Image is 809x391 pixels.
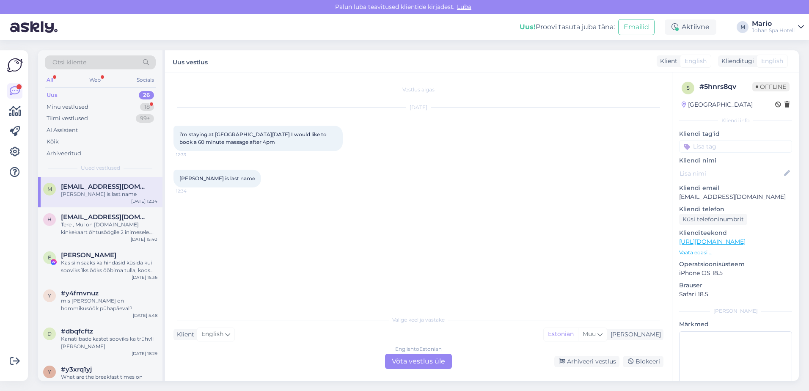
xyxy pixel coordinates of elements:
span: English [201,330,223,339]
span: 12:34 [176,188,208,194]
div: [DATE] 18:29 [132,350,157,357]
div: Arhiveeritud [47,149,81,158]
input: Lisa nimi [680,169,782,178]
div: [PERSON_NAME] is last name [61,190,157,198]
p: Safari 18.5 [679,290,792,299]
div: AI Assistent [47,126,78,135]
div: Johan Spa Hotell [752,27,795,34]
span: Otsi kliente [52,58,86,67]
div: Vestlus algas [173,86,663,94]
div: Proovi tasuta juba täna: [520,22,615,32]
span: m [47,186,52,192]
span: Offline [752,82,790,91]
div: Kliendi info [679,117,792,124]
span: E [48,254,51,261]
p: Brauser [679,281,792,290]
p: Operatsioonisüsteem [679,260,792,269]
div: 99+ [136,114,154,123]
div: What are the breakfast times on weekdays? [61,373,157,388]
img: Askly Logo [7,57,23,73]
span: Uued vestlused [81,164,120,172]
a: [URL][DOMAIN_NAME] [679,238,746,245]
span: hannusanneli@gmail.com [61,213,149,221]
div: English to Estonian [395,345,442,353]
div: [PERSON_NAME] [679,307,792,315]
span: y [48,369,51,375]
p: iPhone OS 18.5 [679,269,792,278]
span: Muu [583,330,596,338]
div: [DATE] 5:48 [133,312,157,319]
div: [PERSON_NAME] [607,330,661,339]
div: # 5hnrs8qv [699,82,752,92]
div: Tiimi vestlused [47,114,88,123]
div: Aktiivne [665,19,716,35]
span: h [47,216,52,223]
div: Blokeeri [623,356,663,367]
div: Võta vestlus üle [385,354,452,369]
span: #dbqfcftz [61,328,93,335]
div: [DATE] 15:36 [132,274,157,281]
p: Kliendi tag'id [679,129,792,138]
span: i’m staying at [GEOGRAPHIC_DATA][DATE] I would like to book a 60 minute massage after 4pm [179,131,328,145]
div: M [737,21,748,33]
div: Kõik [47,138,59,146]
button: Emailid [618,19,655,35]
span: Elis Tunder [61,251,116,259]
div: [DATE] [173,104,663,111]
div: Klient [173,330,194,339]
span: English [761,57,783,66]
div: Küsi telefoninumbrit [679,214,747,225]
span: #y3xrq1yj [61,366,92,373]
p: [EMAIL_ADDRESS][DOMAIN_NAME] [679,193,792,201]
span: mpino@landadvisors.com [61,183,149,190]
p: Kliendi email [679,184,792,193]
div: [DATE] 15:40 [131,236,157,242]
p: Märkmed [679,320,792,329]
b: Uus! [520,23,536,31]
div: Tere , Mul on [DOMAIN_NAME] kinkekaart õhtusöögile 2 inimesele. Kas oleks võimalik broneerida lau... [61,221,157,236]
div: 18 [140,103,154,111]
div: Minu vestlused [47,103,88,111]
div: [DATE] 12:34 [131,198,157,204]
span: [PERSON_NAME] is last name [179,175,255,182]
span: Luba [454,3,474,11]
div: Klient [657,57,677,66]
span: d [47,330,52,337]
span: English [685,57,707,66]
p: Kliendi nimi [679,156,792,165]
div: Arhiveeri vestlus [554,356,619,367]
span: 12:33 [176,151,208,158]
input: Lisa tag [679,140,792,153]
span: #y4fmvnuz [61,289,99,297]
div: Klienditugi [718,57,754,66]
div: Uus [47,91,58,99]
p: Vaata edasi ... [679,249,792,256]
span: y [48,292,51,299]
p: Kliendi telefon [679,205,792,214]
span: 5 [687,85,690,91]
div: Mario [752,20,795,27]
div: All [45,74,55,85]
div: Socials [135,74,156,85]
p: Klienditeekond [679,229,792,237]
div: mis [PERSON_NAME] on hommikusöök pühapäeval? [61,297,157,312]
label: Uus vestlus [173,55,208,67]
div: Kanatiibade kastet sooviks ka trühvli [PERSON_NAME] [61,335,157,350]
div: Valige keel ja vastake [173,316,663,324]
a: MarioJohan Spa Hotell [752,20,804,34]
div: Estonian [544,328,578,341]
div: 26 [139,91,154,99]
div: Web [88,74,102,85]
div: [GEOGRAPHIC_DATA] [682,100,753,109]
div: Kas siin saaks ka hindasid küsida kui sooviks 1ks ööks ööbima tulla, koos hommikusöögiga? :) [61,259,157,274]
